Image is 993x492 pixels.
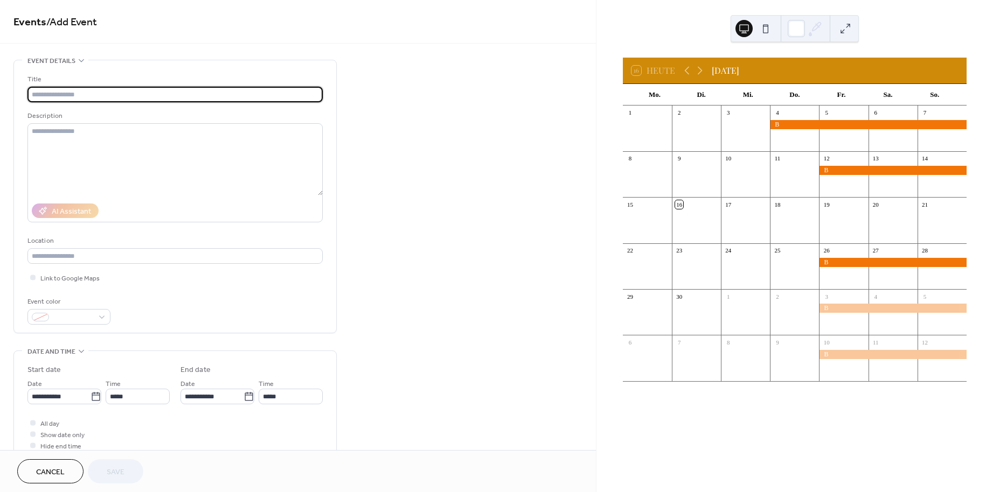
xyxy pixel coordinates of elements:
div: 22 [626,247,634,255]
div: 24 [724,247,732,255]
div: 11 [773,154,781,163]
div: 3 [724,109,732,117]
div: 23 [675,247,683,255]
div: B [819,350,966,359]
div: Description [27,110,321,122]
div: 25 [773,247,781,255]
div: 11 [872,338,880,346]
div: 10 [724,154,732,163]
div: Event color [27,296,108,307]
div: 1 [724,292,732,300]
div: Do. [772,84,818,106]
span: Date and time [27,346,75,357]
div: 6 [872,109,880,117]
span: Hide end time [40,441,81,452]
div: 18 [773,200,781,208]
div: 27 [872,247,880,255]
div: 4 [872,292,880,300]
div: B [819,258,966,267]
div: 12 [921,338,929,346]
span: Date [27,378,42,390]
div: 9 [675,154,683,163]
div: B [819,166,966,175]
div: 21 [921,200,929,208]
div: Location [27,235,321,247]
div: B [819,304,966,313]
span: Cancel [36,467,65,478]
div: 3 [822,292,830,300]
div: 14 [921,154,929,163]
div: Title [27,74,321,85]
div: 6 [626,338,634,346]
span: Time [259,378,274,390]
div: 13 [872,154,880,163]
div: B [770,120,967,129]
div: 9 [773,338,781,346]
div: Mi. [725,84,772,106]
div: Di. [678,84,725,106]
div: 5 [921,292,929,300]
div: 28 [921,247,929,255]
div: 29 [626,292,634,300]
div: 10 [822,338,830,346]
div: 30 [675,292,683,300]
div: Fr. [818,84,865,106]
div: So. [911,84,958,106]
div: 7 [921,109,929,117]
div: 26 [822,247,830,255]
span: Date [180,378,195,390]
span: Link to Google Maps [40,273,100,284]
div: 12 [822,154,830,163]
div: Start date [27,364,61,376]
div: 2 [675,109,683,117]
div: 4 [773,109,781,117]
button: Cancel [17,459,84,483]
div: 8 [626,154,634,163]
div: 20 [872,200,880,208]
div: 8 [724,338,732,346]
span: All day [40,418,59,430]
div: 5 [822,109,830,117]
div: End date [180,364,211,376]
div: 7 [675,338,683,346]
a: Events [13,12,46,33]
span: Time [106,378,121,390]
div: 15 [626,200,634,208]
div: Sa. [865,84,912,106]
span: Event details [27,55,75,67]
div: 2 [773,292,781,300]
span: / Add Event [46,12,97,33]
div: [DATE] [712,64,739,77]
span: Show date only [40,430,85,441]
div: 16 [675,200,683,208]
div: 17 [724,200,732,208]
div: Mo. [631,84,678,106]
div: 19 [822,200,830,208]
div: 1 [626,109,634,117]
